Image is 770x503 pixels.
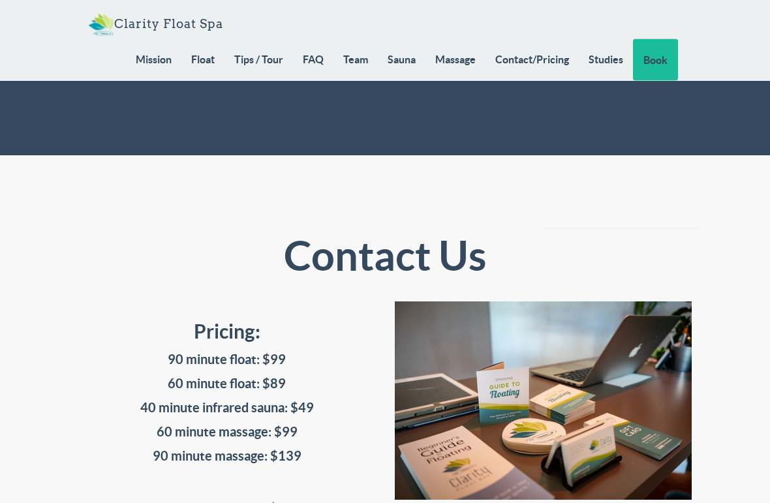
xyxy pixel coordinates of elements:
a: Book [633,39,678,81]
h4: 90 minute float: $99 [78,353,375,367]
a: Mission [126,39,181,80]
h4: 40 minute infrared sauna: $49 [78,401,375,416]
a: Contact/Pricing [485,39,579,80]
a: Studies [579,39,633,80]
h4: 90 minute massage: $139 [78,450,375,464]
h4: 60 minute massage: $99 [78,425,375,440]
a: Tips / Tour [224,39,293,80]
a: Massage [425,39,485,80]
a: Float [181,39,224,80]
h3: Pricing: [78,322,375,343]
h4: 60 minute float: $89 [78,377,375,391]
h2: Contact Us [237,234,534,279]
a: Team [333,39,378,80]
a: Sauna [378,39,425,80]
a: FAQ [293,39,333,80]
